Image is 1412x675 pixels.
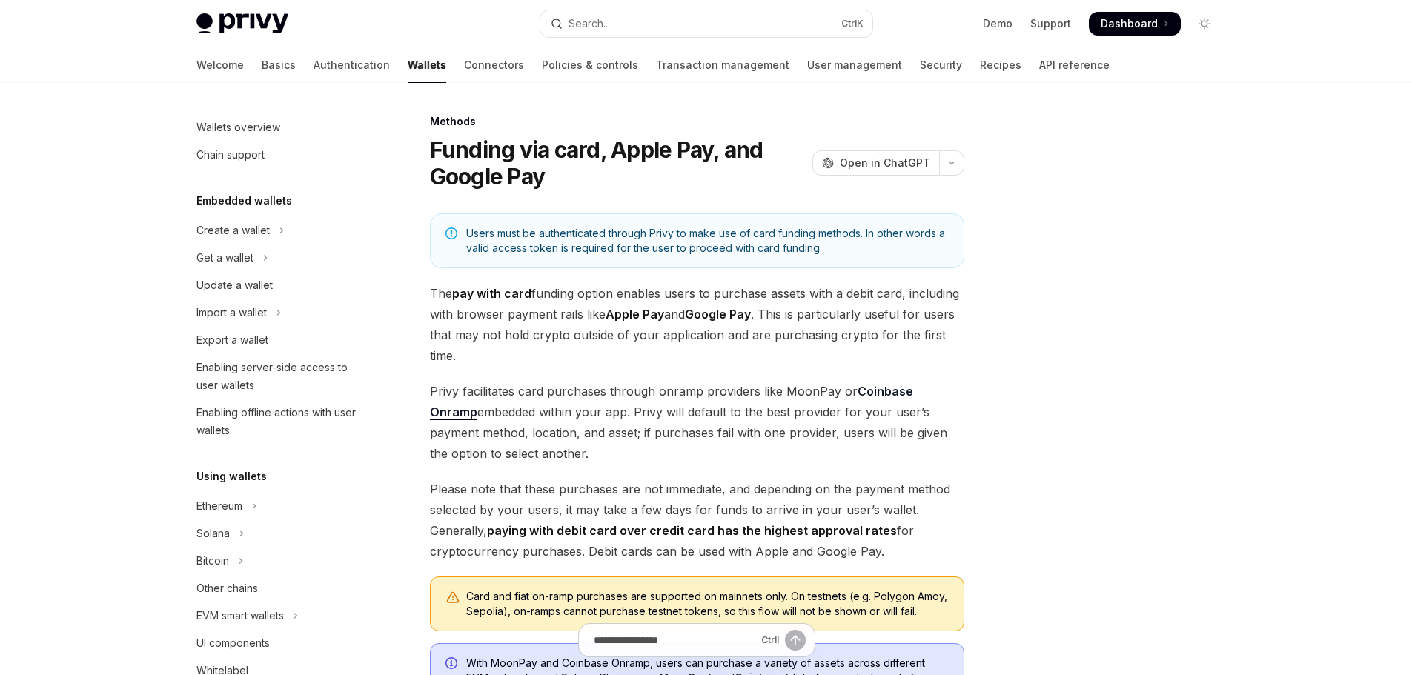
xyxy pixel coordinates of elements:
div: Create a wallet [196,222,270,239]
a: Authentication [314,47,390,83]
div: Wallets overview [196,119,280,136]
button: Toggle dark mode [1193,12,1216,36]
button: Toggle Import a wallet section [185,299,374,326]
a: Wallets [408,47,446,83]
div: Get a wallet [196,249,253,267]
a: Wallets overview [185,114,374,141]
a: Connectors [464,47,524,83]
div: Card and fiat on-ramp purchases are supported on mainnets only. On testnets (e.g. Polygon Amoy, S... [466,589,949,619]
div: Enabling server-side access to user wallets [196,359,365,394]
div: EVM smart wallets [196,607,284,625]
a: Enabling server-side access to user wallets [185,354,374,399]
a: Transaction management [656,47,789,83]
span: Users must be authenticated through Privy to make use of card funding methods. In other words a v... [466,226,949,256]
h1: Funding via card, Apple Pay, and Google Pay [430,136,806,190]
span: Open in ChatGPT [840,156,930,170]
a: Recipes [980,47,1021,83]
div: Enabling offline actions with user wallets [196,404,365,439]
button: Open in ChatGPT [812,150,939,176]
a: Security [920,47,962,83]
a: Chain support [185,142,374,168]
button: Toggle Get a wallet section [185,245,374,271]
a: Update a wallet [185,272,374,299]
div: UI components [196,634,270,652]
span: Please note that these purchases are not immediate, and depending on the payment method selected ... [430,479,964,562]
div: Update a wallet [196,276,273,294]
a: Basics [262,47,296,83]
span: The funding option enables users to purchase assets with a debit card, including with browser pay... [430,283,964,366]
button: Toggle EVM smart wallets section [185,602,374,629]
a: Enabling offline actions with user wallets [185,399,374,444]
div: Other chains [196,579,258,597]
button: Toggle Bitcoin section [185,548,374,574]
a: Welcome [196,47,244,83]
button: Toggle Solana section [185,520,374,547]
strong: Google Pay [685,307,751,322]
div: Search... [569,15,610,33]
img: light logo [196,13,288,34]
strong: paying with debit card over credit card has the highest approval rates [487,523,897,538]
div: Ethereum [196,497,242,515]
button: Send message [785,630,806,651]
a: API reference [1039,47,1110,83]
a: Demo [983,16,1012,31]
span: Dashboard [1101,16,1158,31]
input: Ask a question... [594,624,755,656]
a: UI components [185,630,374,656]
span: Ctrl K [841,18,864,30]
a: Other chains [185,575,374,602]
div: Chain support [196,146,265,164]
a: Policies & controls [542,47,638,83]
div: Solana [196,525,230,542]
svg: Warning [445,591,460,605]
h5: Using wallets [196,468,267,485]
div: Export a wallet [196,331,268,349]
a: Export a wallet [185,327,374,353]
strong: pay with card [452,286,531,301]
div: Import a wallet [196,304,267,322]
strong: Apple Pay [606,307,664,322]
a: Dashboard [1089,12,1181,36]
div: Methods [430,114,964,129]
div: Bitcoin [196,552,229,570]
span: Privy facilitates card purchases through onramp providers like MoonPay or embedded within your ap... [430,381,964,464]
a: User management [807,47,902,83]
button: Toggle Ethereum section [185,493,374,519]
button: Toggle Create a wallet section [185,217,374,244]
button: Open search [540,10,872,37]
h5: Embedded wallets [196,192,292,210]
a: Support [1030,16,1071,31]
svg: Note [445,227,457,239]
